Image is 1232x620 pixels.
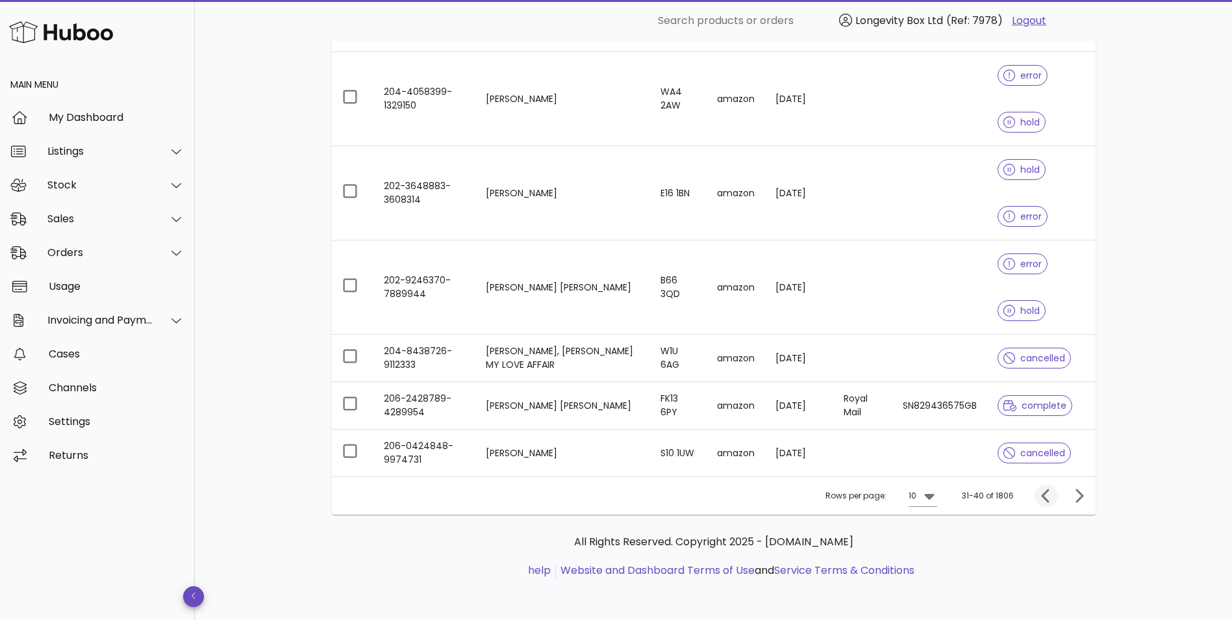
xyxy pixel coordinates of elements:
td: WA4 2AW [650,52,706,146]
div: Orders [47,246,153,259]
span: cancelled [1003,354,1065,363]
td: [DATE] [765,146,833,240]
td: amazon [707,146,765,240]
span: error [1003,71,1042,80]
button: Next page [1067,484,1090,508]
button: Previous page [1035,484,1058,508]
span: complete [1003,401,1066,410]
td: 204-4058399-1329150 [373,52,476,146]
a: help [528,563,551,578]
a: Logout [1012,13,1046,29]
td: [DATE] [765,335,833,382]
td: [DATE] [765,382,833,430]
td: [PERSON_NAME] [475,430,650,476]
div: Sales [47,213,153,225]
div: Settings [49,415,184,428]
td: E16 1BN [650,146,706,240]
td: [DATE] [765,430,833,476]
td: amazon [707,335,765,382]
td: B66 3QD [650,240,706,335]
div: 31-40 of 1806 [962,490,1014,502]
div: Invoicing and Payments [47,314,153,326]
span: hold [1003,165,1040,174]
div: 10 [909,490,916,502]
td: [PERSON_NAME] [475,52,650,146]
div: Stock [47,179,153,191]
td: amazon [707,240,765,335]
span: error [1003,212,1042,221]
div: Returns [49,449,184,461]
span: (Ref: 7978) [946,13,1003,28]
td: [DATE] [765,52,833,146]
span: error [1003,259,1042,268]
span: cancelled [1003,448,1065,458]
a: Website and Dashboard Terms of Use [560,563,755,578]
div: Usage [49,280,184,292]
td: FK13 6PY [650,382,706,430]
div: Cases [49,348,184,360]
span: Longevity Box Ltd [855,13,943,28]
td: [PERSON_NAME], [PERSON_NAME] MY LOVE AFFAIR [475,335,650,382]
td: W1U 6AG [650,335,706,382]
div: 10Rows per page: [909,485,937,506]
a: Service Terms & Conditions [774,563,914,578]
p: All Rights Reserved. Copyright 2025 - [DOMAIN_NAME] [342,534,1085,550]
td: Royal Mail [833,382,893,430]
td: 204-8438726-9112333 [373,335,476,382]
td: SN829436575GB [892,382,987,430]
td: [PERSON_NAME] [PERSON_NAME] [475,240,650,335]
span: hold [1003,306,1040,315]
img: Huboo Logo [9,18,113,46]
td: amazon [707,430,765,476]
div: Channels [49,381,184,394]
div: Rows per page: [825,477,937,515]
div: My Dashboard [49,111,184,123]
td: [PERSON_NAME] [PERSON_NAME] [475,382,650,430]
li: and [556,563,914,578]
td: [PERSON_NAME] [475,146,650,240]
td: amazon [707,382,765,430]
td: [DATE] [765,240,833,335]
span: hold [1003,118,1040,127]
td: 206-0424848-9974731 [373,430,476,476]
td: 202-3648883-3608314 [373,146,476,240]
td: 206-2428789-4289954 [373,382,476,430]
div: Listings [47,145,153,157]
td: 202-9246370-7889944 [373,240,476,335]
td: amazon [707,52,765,146]
td: S10 1UW [650,430,706,476]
